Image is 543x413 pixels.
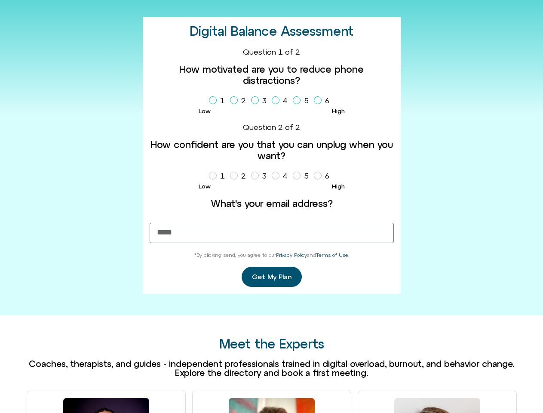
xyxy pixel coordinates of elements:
span: High [332,183,345,190]
h2: Digital Balance Assessment [190,24,353,38]
label: 5 [293,93,312,108]
h2: Meet the Experts [27,337,517,351]
label: How confident are you that you can unplug when you want? [150,139,394,162]
label: 2 [230,93,249,108]
button: Get My Plan [242,267,302,287]
span: High [332,108,345,114]
label: 6 [314,93,333,108]
label: 3 [251,93,270,108]
a: Terms of Use. [316,252,349,258]
label: 6 [314,169,333,183]
label: 5 [293,169,312,183]
label: 2 [230,169,249,183]
span: Low [199,108,211,114]
div: Question 2 of 2 [150,123,394,132]
label: 4 [272,169,291,183]
a: Privacy Policy [276,252,307,258]
span: Coaches, therapists, and guides - independent professionals trained in digital overload, burnout,... [29,359,514,378]
span: Low [199,183,211,190]
label: 4 [272,93,291,108]
div: Question 1 of 2 [150,47,394,57]
form: Homepage Sign Up [150,47,394,287]
label: 1 [209,169,228,183]
label: What's your email address? [150,198,394,209]
span: Get My Plan [252,273,291,281]
label: 1 [209,93,228,108]
label: 3 [251,169,270,183]
label: How motivated are you to reduce phone distractions? [150,64,394,86]
span: *By clicking send, you agree to our and [194,252,349,258]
